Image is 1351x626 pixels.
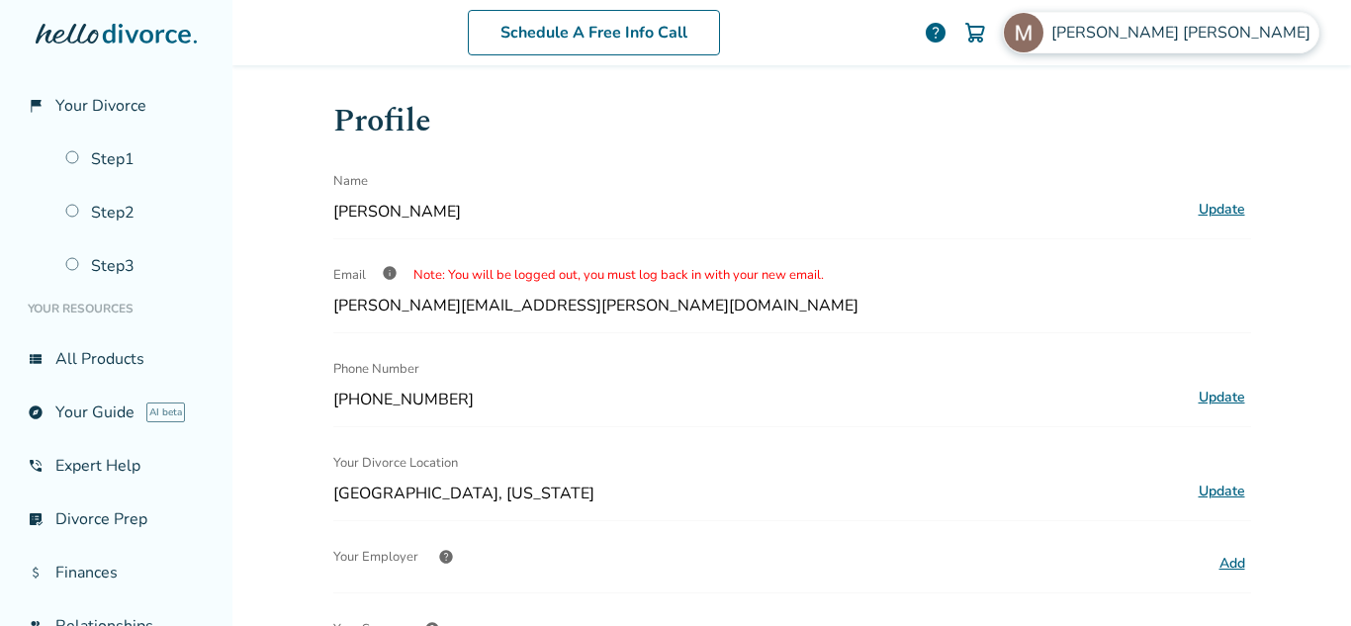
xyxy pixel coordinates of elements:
[333,443,458,483] span: Your Divorce Location
[28,98,44,114] span: flag_2
[28,511,44,527] span: list_alt_check
[16,443,217,489] a: phone_in_talkExpert Help
[16,496,217,542] a: list_alt_checkDivorce Prep
[438,549,454,565] span: help
[1214,551,1251,577] button: Add
[333,483,1185,504] span: [GEOGRAPHIC_DATA], [US_STATE]
[333,201,1185,223] span: [PERSON_NAME]
[16,83,217,129] a: flag_2Your Divorce
[924,21,947,45] a: help
[16,550,217,595] a: attach_moneyFinances
[468,10,720,55] a: Schedule A Free Info Call
[1193,479,1251,504] button: Update
[382,265,398,281] span: info
[28,351,44,367] span: view_list
[1193,197,1251,223] button: Update
[333,97,1251,145] h1: Profile
[28,404,44,420] span: explore
[16,336,217,382] a: view_listAll Products
[16,289,217,328] li: Your Resources
[413,266,824,284] span: Note: You will be logged out, you must log back in with your new email.
[1193,385,1251,410] button: Update
[16,390,217,435] a: exploreYour GuideAI beta
[28,565,44,581] span: attach_money
[333,255,1251,295] div: Email
[333,537,418,577] span: Your Employer
[1004,13,1043,52] img: Mackenzie Rubin
[1051,22,1318,44] span: [PERSON_NAME] [PERSON_NAME]
[333,389,1185,410] span: [PHONE_NUMBER]
[53,190,217,235] a: Step2
[1235,298,1251,313] img: Google Icon
[55,95,146,117] span: Your Divorce
[1252,531,1351,626] iframe: Chat Widget
[333,295,858,316] span: [PERSON_NAME][EMAIL_ADDRESS][PERSON_NAME][DOMAIN_NAME]
[963,21,987,45] img: Cart
[333,161,368,201] span: Name
[28,458,44,474] span: phone_in_talk
[146,402,185,422] span: AI beta
[53,136,217,182] a: Step1
[53,243,217,289] a: Step3
[333,349,419,389] span: Phone Number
